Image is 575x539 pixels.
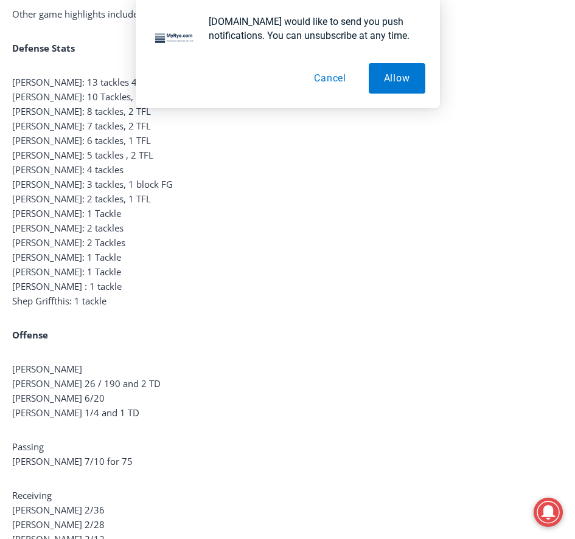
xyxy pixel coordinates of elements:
p: [PERSON_NAME] [PERSON_NAME] 26 / 190 and 2 TD [PERSON_NAME] 6/20 [PERSON_NAME] 1/4 and 1 TD [12,362,563,420]
div: [DOMAIN_NAME] would like to send you push notifications. You can unsubscribe at any time. [199,15,425,43]
button: Allow [369,63,425,94]
p: Passing [PERSON_NAME] 7/10 for 75 [12,439,563,469]
button: Cancel [299,63,361,94]
img: notification icon [150,15,199,63]
strong: Offense [12,329,48,341]
p: [PERSON_NAME]: 13 tackles 4 TFL, 2 sacks [PERSON_NAME]: 10 Tackles, 2 TFL, I INT [PERSON_NAME]: 8... [12,75,563,308]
